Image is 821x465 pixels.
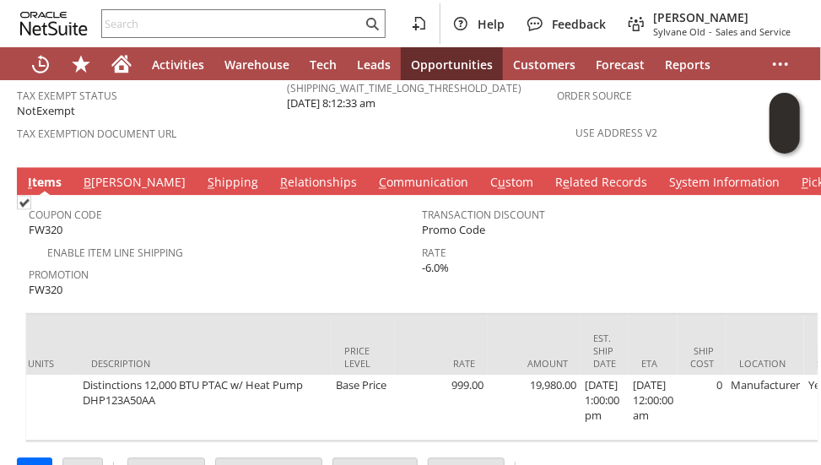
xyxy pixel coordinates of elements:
[478,16,505,32] span: Help
[310,57,337,73] span: Tech
[362,14,382,34] svg: Search
[91,358,319,370] div: Description
[152,57,204,73] span: Activities
[500,358,568,370] div: Amount
[716,25,791,38] span: Sales and Service
[581,376,629,441] td: [DATE] 1:00:00 pm
[61,47,101,81] div: Shortcuts
[802,175,808,191] span: P
[357,57,391,73] span: Leads
[71,54,91,74] svg: Shortcuts
[276,175,361,193] a: Relationships
[29,208,102,223] a: Coupon Code
[344,345,382,370] div: Price Level
[498,175,505,191] span: u
[300,47,347,81] a: Tech
[84,175,91,191] span: B
[690,345,714,370] div: Ship Cost
[287,68,521,96] a: Auto Cancellation Date (shipping_wait_time_long_threshold_date)
[551,175,651,193] a: Related Records
[142,47,214,81] a: Activities
[17,127,176,142] a: Tax Exemption Document URL
[30,54,51,74] svg: Recent Records
[20,12,88,35] svg: logo
[401,47,503,81] a: Opportunities
[665,57,710,73] span: Reports
[665,175,784,193] a: System Information
[287,96,375,112] span: [DATE] 8:12:33 am
[678,376,726,441] td: 0
[575,127,657,141] a: Use Address V2
[111,54,132,74] svg: Home
[586,47,655,81] a: Forecast
[503,47,586,81] a: Customers
[770,124,800,154] span: Oracle Guided Learning Widget. To move around, please hold and drag
[214,47,300,81] a: Warehouse
[20,47,61,81] a: Recent Records
[224,57,289,73] span: Warehouse
[552,16,606,32] span: Feedback
[513,57,575,73] span: Customers
[28,175,32,191] span: I
[203,175,262,193] a: Shipping
[208,175,214,191] span: S
[24,175,66,193] a: Items
[79,175,190,193] a: B[PERSON_NAME]
[379,175,386,191] span: C
[17,196,31,210] img: Checked
[760,47,801,81] div: More menus
[655,47,721,81] a: Reports
[422,246,446,261] a: Rate
[653,25,705,38] span: Sylvane Old
[422,261,449,277] span: -6.0%
[422,223,485,239] span: Promo Code
[47,246,183,261] a: Enable Item Line Shipping
[422,208,545,223] a: Transaction Discount
[563,175,570,191] span: e
[102,14,362,34] input: Search
[411,57,493,73] span: Opportunities
[653,9,791,25] span: [PERSON_NAME]
[375,175,473,193] a: Communication
[770,93,800,154] iframe: Click here to launch Oracle Guided Learning Help Panel
[593,333,616,370] div: Est. Ship Date
[78,376,332,441] td: Distinctions 12,000 BTU PTAC w/ Heat Pump DHP123A50AA
[557,89,632,104] a: Order Source
[28,358,66,370] div: Units
[488,376,581,441] td: 19,980.00
[596,57,645,73] span: Forecast
[676,175,682,191] span: y
[280,175,288,191] span: R
[408,358,475,370] div: Rate
[395,376,488,441] td: 999.00
[101,47,142,81] a: Home
[17,89,117,104] a: Tax Exempt Status
[347,47,401,81] a: Leads
[29,223,62,239] span: FW320
[29,283,62,299] span: FW320
[739,358,791,370] div: Location
[332,376,395,441] td: Base Price
[629,376,678,441] td: [DATE] 12:00:00 am
[486,175,537,193] a: Custom
[709,25,712,38] span: -
[29,268,89,283] a: Promotion
[17,104,75,120] span: NotExempt
[726,376,804,441] td: Manufacturer
[641,358,665,370] div: ETA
